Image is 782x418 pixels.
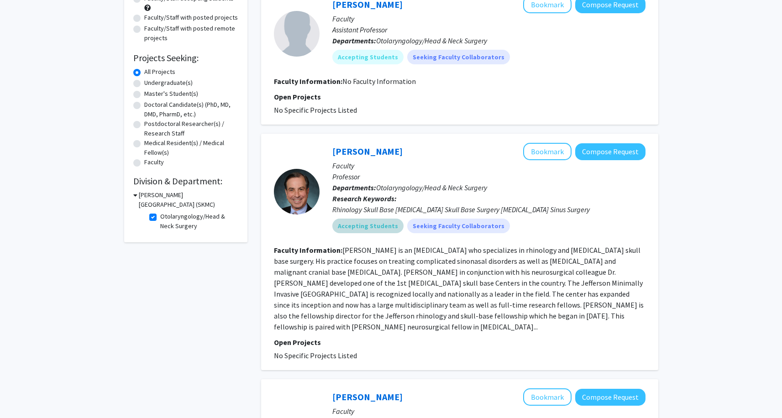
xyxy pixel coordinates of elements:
a: [PERSON_NAME] [332,391,403,402]
label: Faculty/Staff with posted projects [144,13,238,22]
label: Faculty/Staff with posted remote projects [144,24,238,43]
p: Open Projects [274,91,646,102]
button: Compose Request to Colin Huntley [575,389,646,406]
a: [PERSON_NAME] [332,146,403,157]
mat-chip: Seeking Faculty Collaborators [407,219,510,233]
p: Faculty [332,160,646,171]
b: Departments: [332,36,376,45]
mat-chip: Accepting Students [332,219,404,233]
button: Add Colin Huntley to Bookmarks [523,388,572,406]
label: Doctoral Candidate(s) (PhD, MD, DMD, PharmD, etc.) [144,100,238,119]
span: Otolaryngology/Head & Neck Surgery [376,183,487,192]
p: Professor [332,171,646,182]
label: Medical Resident(s) / Medical Fellow(s) [144,138,238,157]
fg-read-more: [PERSON_NAME] is an [MEDICAL_DATA] who specializes in rhinology and [MEDICAL_DATA] skull base sur... [274,246,644,331]
p: Faculty [332,406,646,417]
mat-chip: Seeking Faculty Collaborators [407,50,510,64]
button: Add Marc Rosen to Bookmarks [523,143,572,160]
b: Research Keywords: [332,194,397,203]
p: Assistant Professor [332,24,646,35]
label: Master's Student(s) [144,89,198,99]
h3: [PERSON_NAME][GEOGRAPHIC_DATA] (SKMC) [139,190,238,209]
div: Rhinology Skull Base [MEDICAL_DATA] Skull Base Surgery [MEDICAL_DATA] Sinus Surgery [332,204,646,215]
b: Faculty Information: [274,77,342,86]
span: Otolaryngology/Head & Neck Surgery [376,36,487,45]
span: No Specific Projects Listed [274,105,357,115]
iframe: Chat [7,377,39,411]
label: Postdoctoral Researcher(s) / Research Staff [144,119,238,138]
p: Open Projects [274,337,646,348]
p: Faculty [332,13,646,24]
h2: Division & Department: [133,176,238,187]
label: All Projects [144,67,175,77]
mat-chip: Accepting Students [332,50,404,64]
label: Faculty [144,157,164,167]
span: No Specific Projects Listed [274,351,357,360]
label: Undergraduate(s) [144,78,193,88]
span: No Faculty Information [342,77,416,86]
b: Faculty Information: [274,246,342,255]
label: Otolaryngology/Head & Neck Surgery [160,212,236,231]
h2: Projects Seeking: [133,52,238,63]
b: Departments: [332,183,376,192]
button: Compose Request to Marc Rosen [575,143,646,160]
